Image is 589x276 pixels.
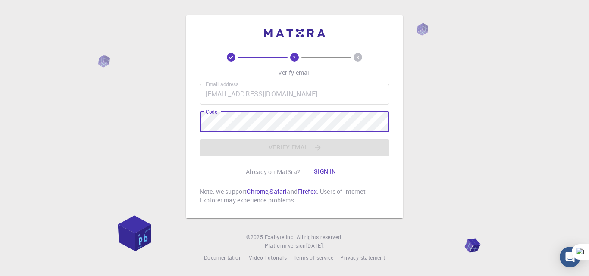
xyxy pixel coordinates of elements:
[306,242,324,249] span: [DATE] .
[340,254,385,261] span: Privacy statement
[307,163,343,180] button: Sign in
[306,242,324,250] a: [DATE].
[246,233,264,242] span: © 2025
[265,242,306,250] span: Platform version
[206,108,217,115] label: Code
[249,254,287,261] span: Video Tutorials
[293,54,296,60] text: 2
[204,254,242,262] a: Documentation
[297,233,343,242] span: All rights reserved.
[269,187,287,195] a: Safari
[294,254,333,261] span: Terms of service
[340,254,385,262] a: Privacy statement
[298,187,317,195] a: Firefox
[357,54,359,60] text: 3
[265,233,295,240] span: Exabyte Inc.
[200,187,389,205] p: Note: we support , and . Users of Internet Explorer may experience problems.
[560,247,580,267] div: Open Intercom Messenger
[247,187,268,195] a: Chrome
[249,254,287,262] a: Video Tutorials
[294,254,333,262] a: Terms of service
[206,81,238,88] label: Email address
[246,167,300,176] p: Already on Mat3ra?
[204,254,242,261] span: Documentation
[278,68,311,77] p: Verify email
[265,233,295,242] a: Exabyte Inc.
